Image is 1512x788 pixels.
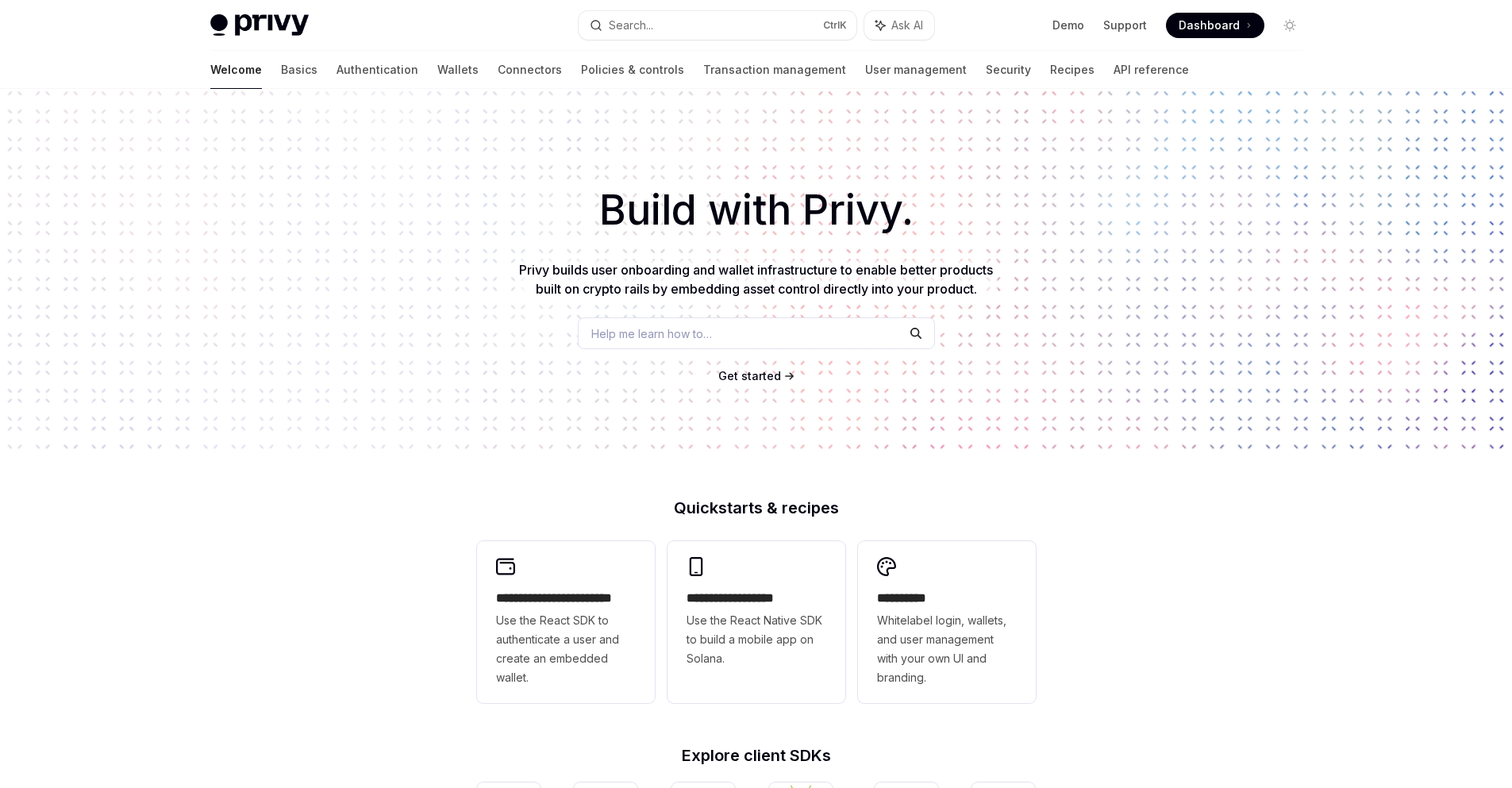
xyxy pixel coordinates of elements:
span: Get started [718,369,781,382]
a: Transaction management [703,51,846,89]
button: Ask AI [864,11,934,40]
a: Authentication [337,51,418,89]
a: **** *****Whitelabel login, wallets, and user management with your own UI and branding. [858,541,1036,703]
a: Support [1103,17,1147,33]
span: Ask AI [891,17,923,33]
a: User management [865,51,967,89]
span: Privy builds user onboarding and wallet infrastructure to enable better products built on crypto ... [519,262,993,297]
h2: Quickstarts & recipes [477,500,1036,516]
a: API reference [1114,51,1189,89]
span: Dashboard [1179,17,1240,33]
h1: Build with Privy. [25,179,1487,241]
a: Recipes [1050,51,1095,89]
h2: Explore client SDKs [477,748,1036,763]
a: Wallets [437,51,479,89]
span: Help me learn how to… [591,325,712,342]
a: Get started [718,368,781,384]
span: Use the React Native SDK to build a mobile app on Solana. [687,611,826,668]
a: **** **** **** ***Use the React Native SDK to build a mobile app on Solana. [668,541,845,703]
a: Policies & controls [581,51,684,89]
img: light logo [210,14,309,37]
a: Demo [1052,17,1084,33]
a: Dashboard [1166,13,1264,38]
button: Search...CtrlK [579,11,856,40]
a: Basics [281,51,317,89]
a: Welcome [210,51,262,89]
span: Ctrl K [823,19,847,32]
span: Whitelabel login, wallets, and user management with your own UI and branding. [877,611,1017,687]
span: Use the React SDK to authenticate a user and create an embedded wallet. [496,611,636,687]
a: Security [986,51,1031,89]
a: Connectors [498,51,562,89]
button: Toggle dark mode [1277,13,1302,38]
div: Search... [609,16,653,35]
